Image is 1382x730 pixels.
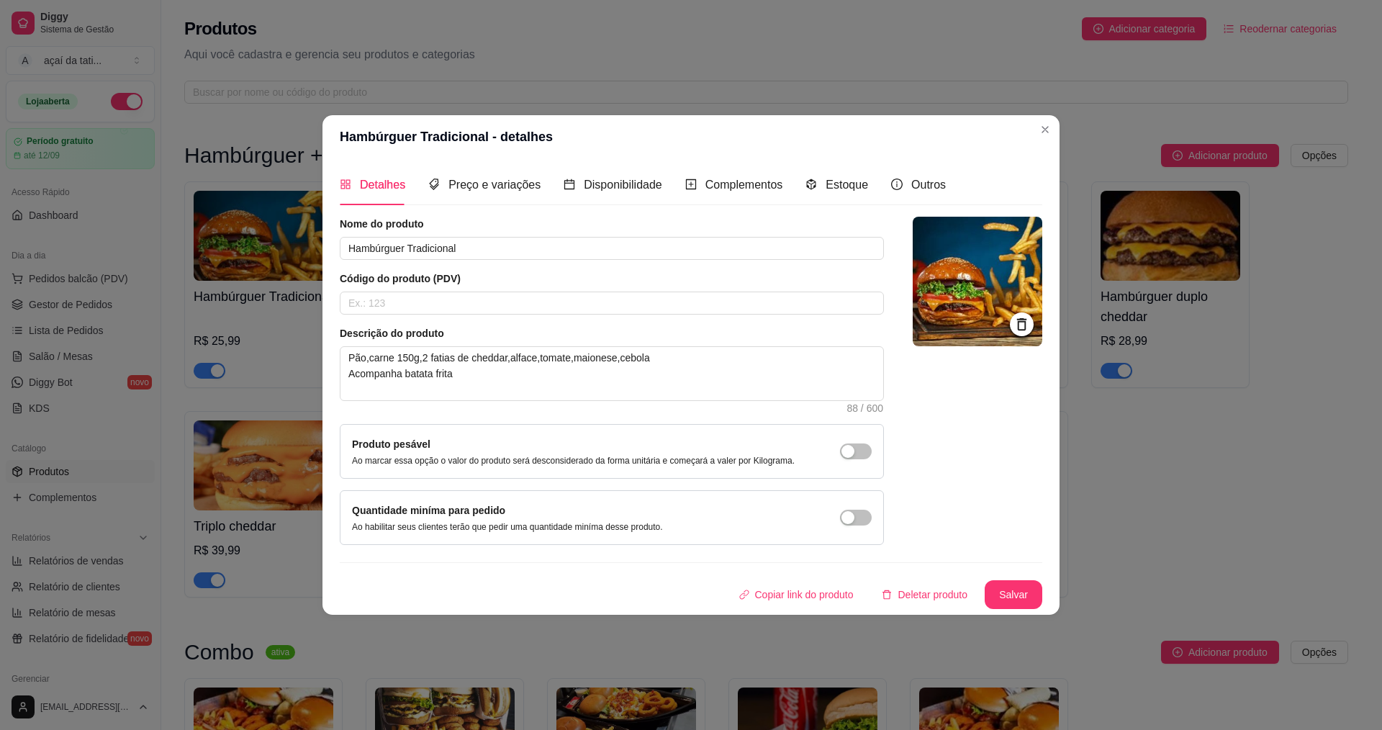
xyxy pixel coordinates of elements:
[826,179,868,191] span: Estoque
[870,580,979,609] button: deleteDeletar produto
[882,590,892,600] span: delete
[805,179,817,190] span: code-sandbox
[428,179,440,190] span: tags
[448,179,541,191] span: Preço e variações
[705,179,783,191] span: Complementos
[340,271,884,286] article: Código do produto (PDV)
[340,347,883,400] textarea: Pão,carne 150g,2 fatias de cheddar,alface,tomate,maionese,cebola Acompanha batata frita
[352,505,505,516] label: Quantidade miníma para pedido
[911,179,946,191] span: Outros
[340,292,884,315] input: Ex.: 123
[340,179,351,190] span: appstore
[352,455,795,467] p: Ao marcar essa opção o valor do produto será desconsiderado da forma unitária e começará a valer ...
[340,217,884,231] article: Nome do produto
[340,237,884,260] input: Ex.: Hamburguer de costela
[360,179,405,191] span: Detalhes
[891,179,903,190] span: info-circle
[352,521,663,533] p: Ao habilitar seus clientes terão que pedir uma quantidade miníma desse produto.
[564,179,575,190] span: calendar
[322,115,1060,158] header: Hambúrguer Tradicional - detalhes
[584,179,662,191] span: Disponibilidade
[913,217,1042,346] img: logo da loja
[685,179,697,190] span: plus-square
[985,580,1042,609] button: Salvar
[340,326,884,341] article: Descrição do produto
[1034,118,1057,141] button: Close
[728,580,865,609] button: Copiar link do produto
[352,438,430,450] label: Produto pesável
